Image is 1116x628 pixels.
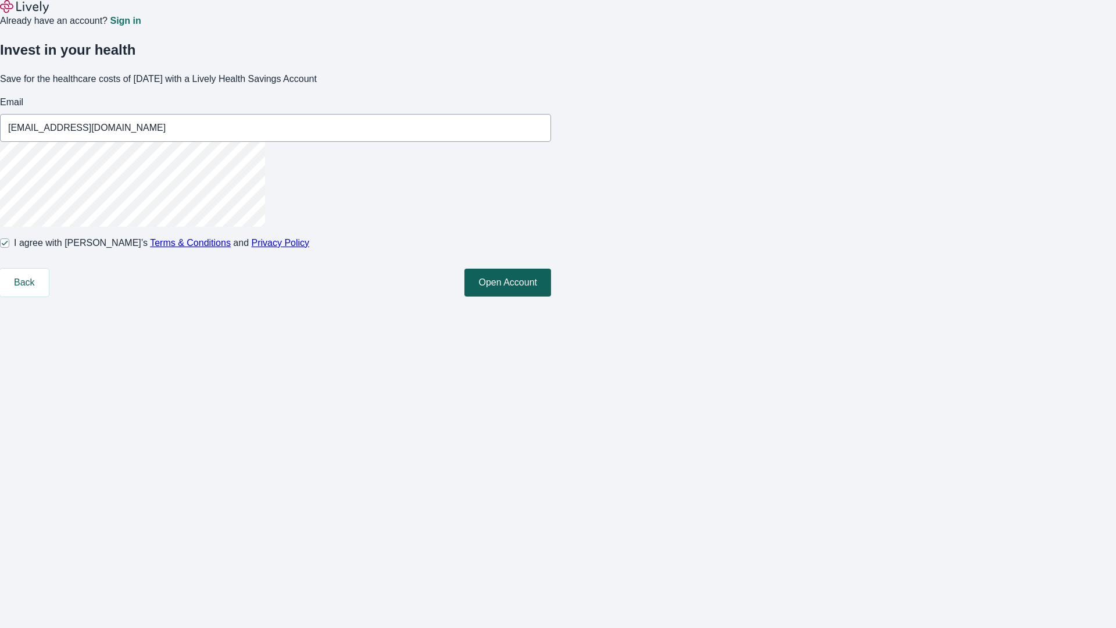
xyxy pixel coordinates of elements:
[14,236,309,250] span: I agree with [PERSON_NAME]’s and
[252,238,310,248] a: Privacy Policy
[110,16,141,26] a: Sign in
[464,269,551,297] button: Open Account
[150,238,231,248] a: Terms & Conditions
